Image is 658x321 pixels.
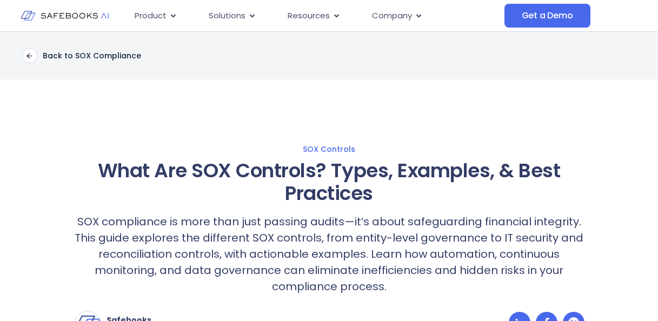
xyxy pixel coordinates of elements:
nav: Menu [126,5,504,26]
span: Solutions [209,10,245,22]
p: SOX compliance is more than just passing audits—it’s about safeguarding financial integrity. This... [74,213,584,295]
a: SOX Controls [11,144,647,154]
span: Get a Demo [522,10,573,21]
span: Resources [288,10,330,22]
div: Menu Toggle [126,5,504,26]
span: Product [135,10,167,22]
span: Company [372,10,412,22]
p: Back to SOX Compliance [43,51,141,61]
a: Back to SOX Compliance [22,48,141,63]
a: Get a Demo [504,4,590,28]
h1: What Are SOX Controls? Types, Examples, & Best Practices [74,159,584,205]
